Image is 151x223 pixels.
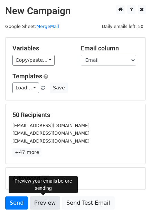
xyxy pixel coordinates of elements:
[9,176,78,193] div: Preview your emails before sending
[12,45,70,52] h5: Variables
[5,5,146,17] h2: New Campaign
[12,55,55,66] a: Copy/paste...
[36,24,59,29] a: MergeMail
[30,196,60,210] a: Preview
[100,23,146,30] span: Daily emails left: 50
[12,111,139,119] h5: 50 Recipients
[5,24,59,29] small: Google Sheet:
[12,72,42,80] a: Templates
[116,190,151,223] div: 聊天小组件
[81,45,139,52] h5: Email column
[50,83,68,93] button: Save
[116,190,151,223] iframe: Chat Widget
[12,130,89,136] small: [EMAIL_ADDRESS][DOMAIN_NAME]
[12,83,39,93] a: Load...
[5,196,28,210] a: Send
[62,196,114,210] a: Send Test Email
[12,148,41,157] a: +47 more
[100,24,146,29] a: Daily emails left: 50
[12,123,89,128] small: [EMAIL_ADDRESS][DOMAIN_NAME]
[12,138,89,144] small: [EMAIL_ADDRESS][DOMAIN_NAME]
